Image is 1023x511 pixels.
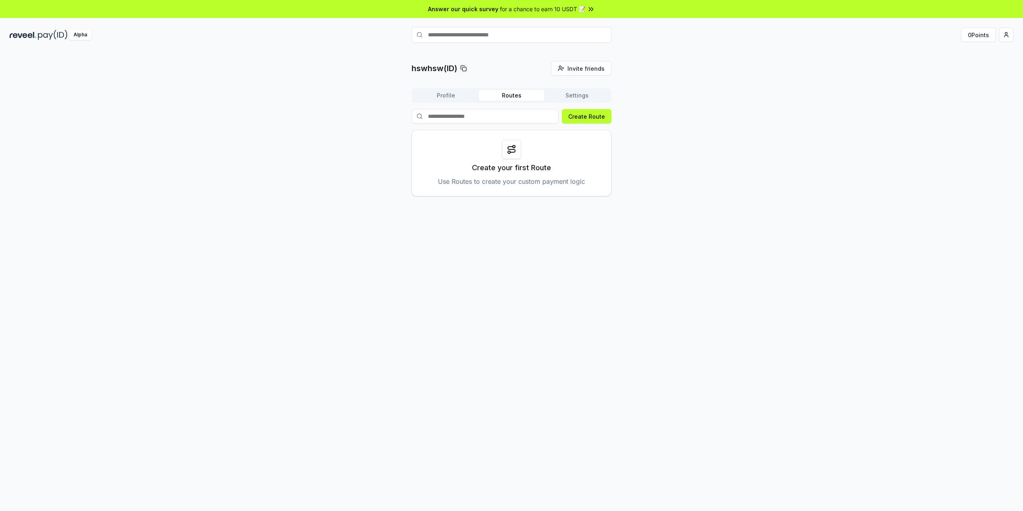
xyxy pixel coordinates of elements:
[562,109,611,123] button: Create Route
[479,90,544,101] button: Routes
[412,63,457,74] p: hswhsw(ID)
[567,64,605,73] span: Invite friends
[544,90,610,101] button: Settings
[428,5,498,13] span: Answer our quick survey
[961,28,996,42] button: 0Points
[500,5,585,13] span: for a chance to earn 10 USDT 📝
[413,90,479,101] button: Profile
[472,162,551,173] p: Create your first Route
[438,177,585,186] p: Use Routes to create your custom payment logic
[10,30,36,40] img: reveel_dark
[551,61,611,76] button: Invite friends
[38,30,68,40] img: pay_id
[69,30,92,40] div: Alpha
